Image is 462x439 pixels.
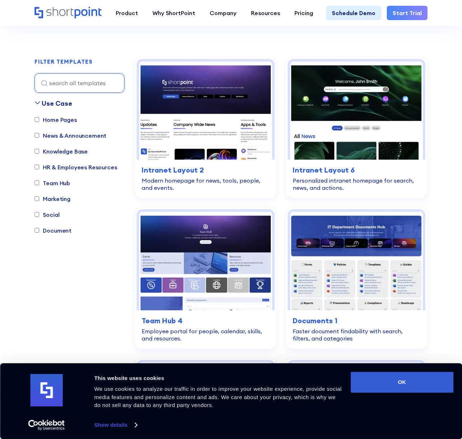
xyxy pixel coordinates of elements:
[35,226,72,235] label: Document
[94,420,137,430] a: Show details
[142,165,269,175] h3: Intranet Layout 2
[142,177,269,191] div: Modern homepage for news, tools, people, and events.
[134,207,276,349] a: Team Hub 4 – SharePoint Employee Portal Template: Employee portal for people, calendar, skills, a...
[35,228,39,233] input: Document
[139,212,272,310] img: Team Hub 4 – SharePoint Employee Portal Template: Employee portal for people, calendar, skills, a...
[293,328,420,342] div: Faster document findability with search, filters, and categories
[109,6,145,20] a: Product
[142,315,269,326] h3: Team Hub 4
[244,6,287,20] a: Resources
[94,374,342,383] div: This website uses cookies
[35,131,106,140] label: News & Announcement
[326,6,381,20] a: Schedule Demo
[35,133,39,138] input: News & Announcement
[251,9,280,17] div: Resources
[116,9,138,17] div: Product
[35,163,117,172] label: HR & Employees Resources
[294,9,313,17] div: Pricing
[293,315,420,326] h3: Documents 1
[293,177,420,191] div: Personalized intranet homepage for search, news, and actions.
[42,99,72,108] div: Use Case
[351,372,453,393] button: OK
[285,57,427,199] a: Intranet Layout 6 – SharePoint Homepage Design: Personalized intranet homepage for search, news, ...
[152,9,195,17] div: Why ShortPoint
[387,6,427,20] a: Start Trial
[15,420,78,430] a: Usercentrics Cookiebot - opens in a new window
[35,117,39,122] input: Home Pages
[35,195,70,203] label: Marketing
[145,6,202,20] a: Why ShortPoint
[35,212,39,217] input: Social
[134,57,276,199] a: Intranet Layout 2 – SharePoint Homepage Design: Modern homepage for news, tools, people, and even...
[35,73,124,93] input: search all templates
[35,149,39,154] input: Knowledge Base
[94,386,342,408] span: We use cookies to analyze our traffic in order to improve your website experience, provide social...
[35,115,77,124] label: Home Pages
[35,180,39,185] input: Team Hub
[285,207,427,349] a: Documents 1 – SharePoint Document Library Template: Faster document findability with search, filt...
[30,374,63,407] img: logo
[35,210,59,219] label: Social
[290,212,423,310] img: Documents 1 – SharePoint Document Library Template: Faster document findability with search, filt...
[35,165,39,169] input: HR & Employees Resources
[142,328,269,342] div: Employee portal for people, calendar, skills, and resources.
[139,61,272,160] img: Intranet Layout 2 – SharePoint Homepage Design: Modern homepage for news, tools, people, and events.
[210,9,237,17] div: Company
[35,7,101,19] a: Home
[35,59,92,64] div: FILTER TEMPLATES
[287,6,320,20] a: Pricing
[35,179,70,187] label: Team Hub
[35,147,88,156] label: Knowledge Base
[290,61,423,160] img: Intranet Layout 6 – SharePoint Homepage Design: Personalized intranet homepage for search, news, ...
[35,196,39,201] input: Marketing
[293,165,420,175] h3: Intranet Layout 6
[333,356,462,439] iframe: Chat Widget
[202,6,244,20] a: Company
